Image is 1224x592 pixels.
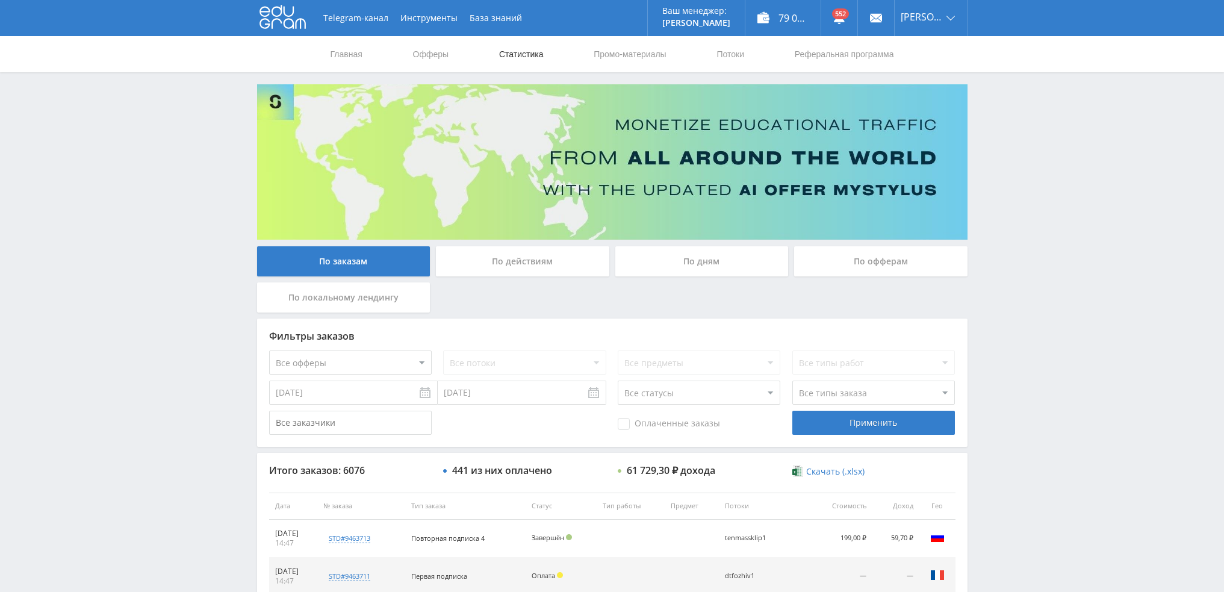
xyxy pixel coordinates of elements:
[269,331,955,341] div: Фильтры заказов
[257,282,430,313] div: По локальному лендингу
[792,411,955,435] div: Применить
[662,6,730,16] p: Ваш менеджер:
[618,418,720,430] span: Оплаченные заказы
[662,18,730,28] p: [PERSON_NAME]
[615,246,789,276] div: По дням
[436,246,609,276] div: По действиям
[329,36,364,72] a: Главная
[412,36,450,72] a: Офферы
[715,36,745,72] a: Потоки
[592,36,667,72] a: Промо-материалы
[794,246,968,276] div: По офферам
[498,36,545,72] a: Статистика
[794,36,895,72] a: Реферальная программа
[257,246,430,276] div: По заказам
[257,84,968,240] img: Banner
[901,12,943,22] span: [PERSON_NAME]
[269,411,432,435] input: Все заказчики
